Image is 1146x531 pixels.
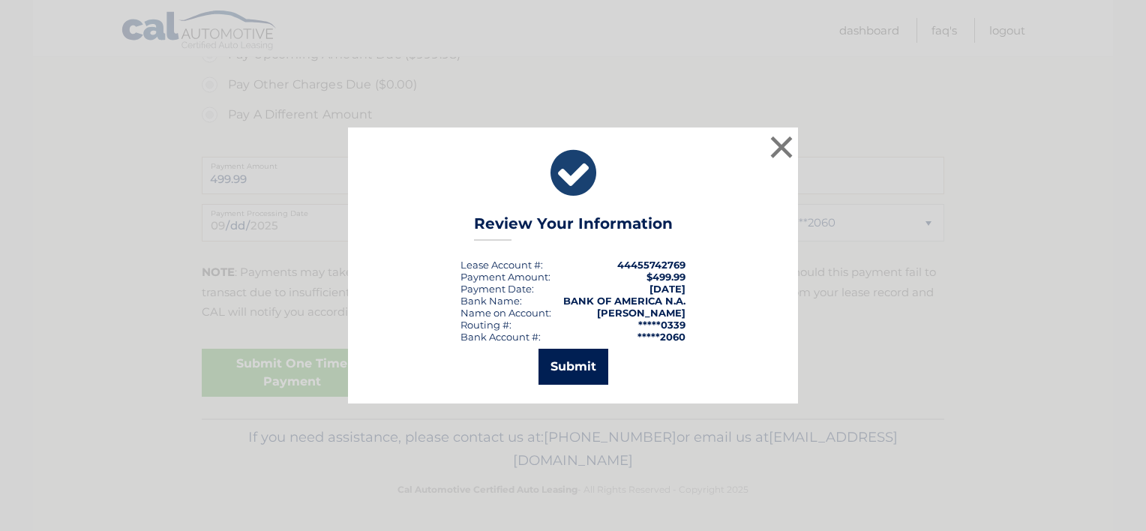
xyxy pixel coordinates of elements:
span: Payment Date [460,283,532,295]
span: [DATE] [649,283,685,295]
strong: 44455742769 [617,259,685,271]
div: Bank Account #: [460,331,541,343]
div: Lease Account #: [460,259,543,271]
button: × [766,132,796,162]
div: Bank Name: [460,295,522,307]
div: Payment Amount: [460,271,550,283]
h3: Review Your Information [474,214,673,241]
strong: [PERSON_NAME] [597,307,685,319]
div: Routing #: [460,319,511,331]
div: Name on Account: [460,307,551,319]
span: $499.99 [646,271,685,283]
button: Submit [538,349,608,385]
strong: BANK OF AMERICA N.A. [563,295,685,307]
div: : [460,283,534,295]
